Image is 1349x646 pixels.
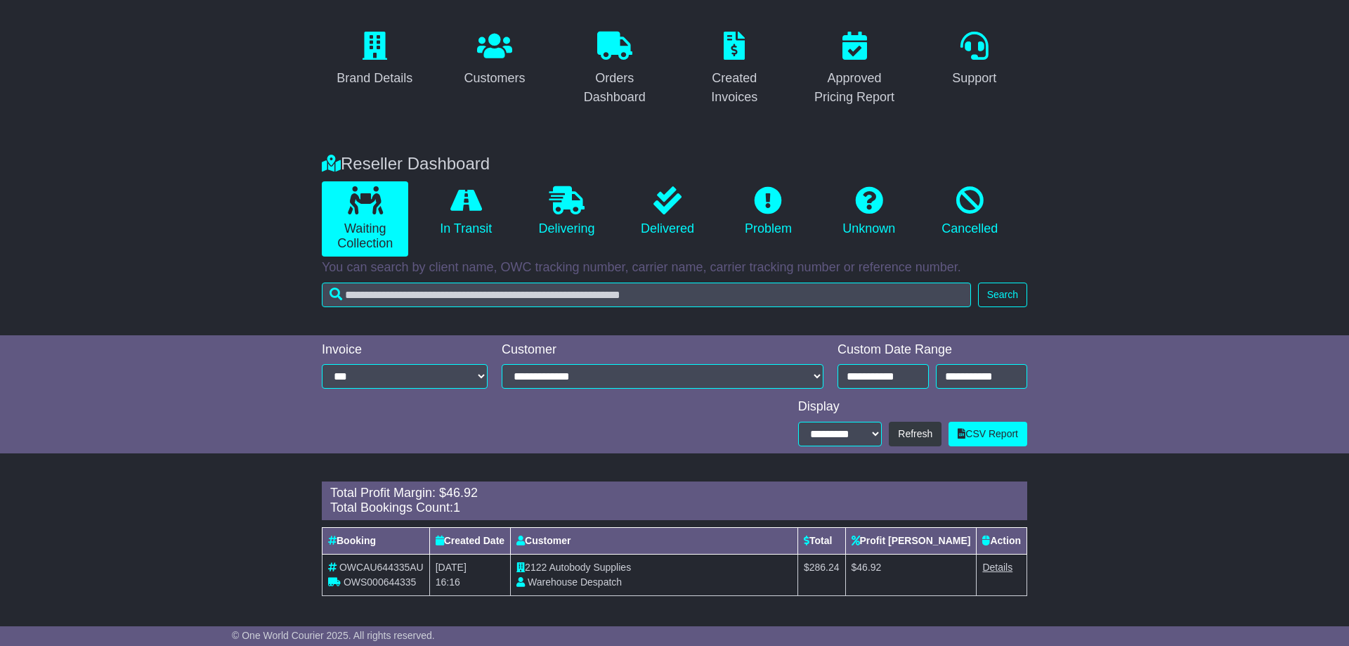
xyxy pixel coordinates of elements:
a: Approved Pricing Report [802,27,908,112]
a: Customers [455,27,534,93]
a: Created Invoices [682,27,788,112]
div: Total Bookings Count: [330,500,1019,516]
a: Support [943,27,1005,93]
span: 46.92 [446,486,478,500]
div: Invoice [322,342,488,358]
th: Booking [322,527,430,554]
span: 46.92 [856,562,881,573]
span: 1 [453,500,460,515]
a: In Transit [422,181,509,242]
a: Details [982,562,1012,573]
div: Approved Pricing Report [811,69,899,107]
button: Refresh [889,422,941,446]
a: Cancelled [927,181,1013,242]
span: OWCAU644335AU [339,562,424,573]
div: Reseller Dashboard [315,154,1034,174]
div: Support [952,69,996,88]
span: OWS000644335 [344,576,417,588]
div: Customers [464,69,525,88]
span: 286.24 [809,562,840,573]
span: 2122 [525,562,547,573]
div: Display [798,399,1027,415]
div: Custom Date Range [838,342,1027,358]
span: Autobody Supplies [549,562,631,573]
span: [DATE] [436,562,467,573]
th: Action [977,527,1027,554]
div: Customer [502,342,823,358]
a: Problem [725,181,812,242]
p: You can search by client name, OWC tracking number, carrier name, carrier tracking number or refe... [322,260,1027,276]
th: Created Date [429,527,510,554]
td: $ [797,554,845,595]
div: Orders Dashboard [571,69,658,107]
a: Orders Dashboard [561,27,667,112]
div: Created Invoices [691,69,778,107]
a: Brand Details [327,27,422,93]
a: Unknown [826,181,912,242]
div: Brand Details [337,69,412,88]
th: Total [797,527,845,554]
button: Search [978,283,1027,307]
a: Waiting Collection [322,181,408,257]
a: CSV Report [949,422,1027,446]
th: Customer [511,527,798,554]
span: Warehouse Despatch [528,576,622,588]
th: Profit [PERSON_NAME] [845,527,977,554]
td: $ [845,554,977,595]
span: © One World Courier 2025. All rights reserved. [232,630,435,641]
a: Delivered [624,181,710,242]
span: 16:16 [436,576,460,588]
div: Total Profit Margin: $ [330,486,1019,501]
a: Delivering [523,181,610,242]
